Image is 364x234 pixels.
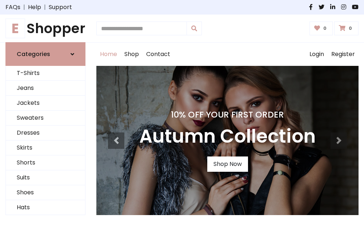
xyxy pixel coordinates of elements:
[49,3,72,12] a: Support
[5,42,85,66] a: Categories
[207,156,248,172] a: Shop Now
[347,25,354,32] span: 0
[6,111,85,126] a: Sweaters
[139,126,316,148] h3: Autumn Collection
[139,110,316,120] h4: 10% Off Your First Order
[6,185,85,200] a: Shoes
[121,43,143,66] a: Shop
[334,21,359,35] a: 0
[6,66,85,81] a: T-Shirts
[5,3,20,12] a: FAQs
[28,3,41,12] a: Help
[5,20,85,36] a: EShopper
[96,43,121,66] a: Home
[6,155,85,170] a: Shorts
[6,81,85,96] a: Jeans
[328,43,359,66] a: Register
[17,51,50,57] h6: Categories
[41,3,49,12] span: |
[6,126,85,140] a: Dresses
[309,21,333,35] a: 0
[306,43,328,66] a: Login
[20,3,28,12] span: |
[6,96,85,111] a: Jackets
[6,170,85,185] a: Suits
[5,19,25,38] span: E
[6,200,85,215] a: Hats
[321,25,328,32] span: 0
[143,43,174,66] a: Contact
[5,20,85,36] h1: Shopper
[6,140,85,155] a: Skirts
